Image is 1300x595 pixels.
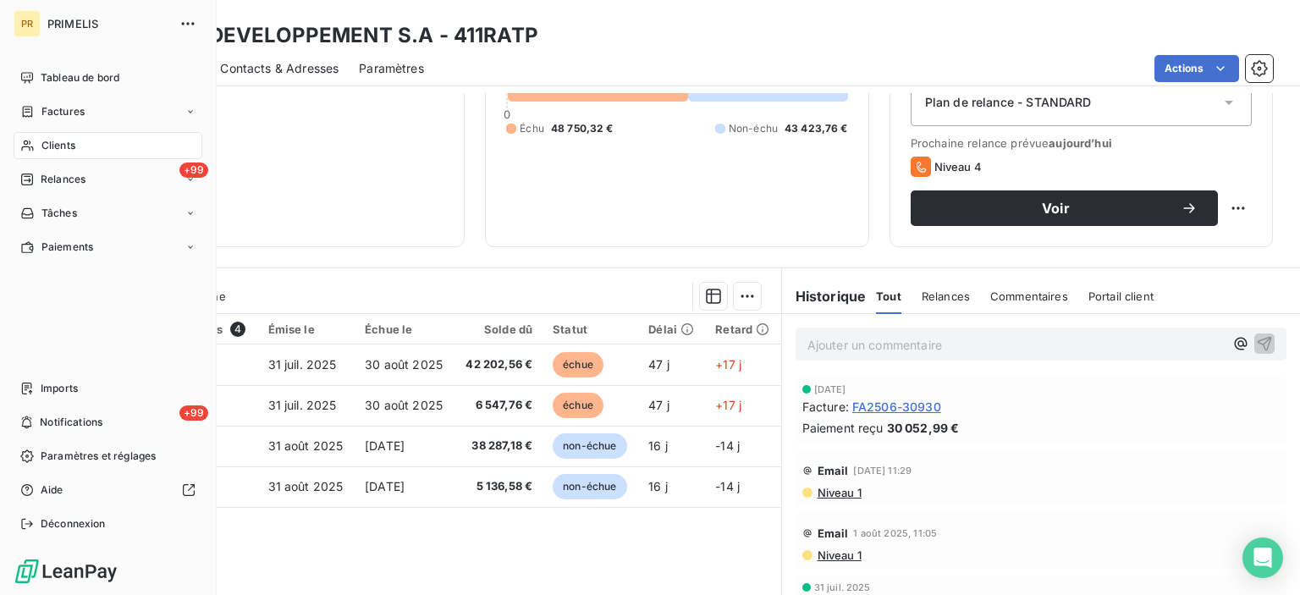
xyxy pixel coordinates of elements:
span: -14 j [715,479,740,493]
span: Imports [41,381,78,396]
span: -14 j [715,438,740,453]
div: Émise le [268,322,345,336]
span: [DATE] [365,438,405,453]
span: Tâches [41,206,77,221]
div: Délai [648,322,695,336]
span: 5 136,58 € [465,478,532,495]
div: Échue le [365,322,444,336]
span: Plan de relance - STANDARD [925,94,1092,111]
span: Relances [41,172,85,187]
span: Aide [41,482,63,498]
span: Tableau de bord [41,70,119,85]
span: 47 j [648,357,669,372]
span: Paiement reçu [802,419,884,437]
span: Factures [41,104,85,119]
span: Email [818,464,849,477]
span: Voir [931,201,1181,215]
span: Paiements [41,240,93,255]
span: aujourd’hui [1049,136,1112,150]
span: +99 [179,405,208,421]
span: PRIMELIS [47,17,169,30]
span: non-échue [553,474,626,499]
span: [DATE] [814,384,846,394]
span: 1 août 2025, 11:05 [853,528,937,538]
span: Notifications [40,415,102,430]
span: 16 j [648,438,668,453]
span: FA2506-30930 [852,398,941,416]
span: 31 juil. 2025 [268,398,337,412]
span: Niveau 1 [816,486,862,499]
button: Voir [911,190,1218,226]
span: échue [553,352,603,377]
span: 31 juil. 2025 [268,357,337,372]
button: Actions [1154,55,1239,82]
span: 30 052,99 € [887,419,960,437]
div: Solde dû [465,322,532,336]
span: 31 juil. 2025 [814,582,871,592]
span: 4 [230,322,245,337]
span: 31 août 2025 [268,438,344,453]
img: Logo LeanPay [14,558,118,585]
span: 48 750,32 € [551,121,614,136]
span: Niveau 4 [934,160,982,174]
span: 0 [504,107,510,121]
span: Paramètres [359,60,424,77]
a: Aide [14,477,202,504]
span: 16 j [648,479,668,493]
span: 38 287,18 € [465,438,532,455]
span: Commentaires [990,289,1068,303]
span: Prochaine relance prévue [911,136,1252,150]
span: Tout [876,289,901,303]
span: échue [553,393,603,418]
span: Contacts & Adresses [220,60,339,77]
span: [DATE] 11:29 [853,466,912,476]
span: +17 j [715,398,741,412]
span: 30 août 2025 [365,398,443,412]
span: Portail client [1088,289,1154,303]
span: Déconnexion [41,516,106,532]
span: 6 547,76 € [465,397,532,414]
h6: Historique [782,286,867,306]
div: Retard [715,322,770,336]
div: Statut [553,322,628,336]
span: +17 j [715,357,741,372]
span: 43 423,76 € [785,121,848,136]
span: Échu [520,121,544,136]
span: 47 j [648,398,669,412]
span: Facture : [802,398,849,416]
span: +99 [179,163,208,178]
h3: RATP DEVELOPPEMENT S.A - 411RATP [149,20,538,51]
span: Email [818,526,849,540]
span: Paramètres et réglages [41,449,156,464]
span: 31 août 2025 [268,479,344,493]
span: non-échue [553,433,626,459]
span: 42 202,56 € [465,356,532,373]
div: PR [14,10,41,37]
span: Relances [922,289,970,303]
span: [DATE] [365,479,405,493]
span: 30 août 2025 [365,357,443,372]
div: Open Intercom Messenger [1242,537,1283,578]
span: Clients [41,138,75,153]
span: Niveau 1 [816,548,862,562]
span: Non-échu [729,121,778,136]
